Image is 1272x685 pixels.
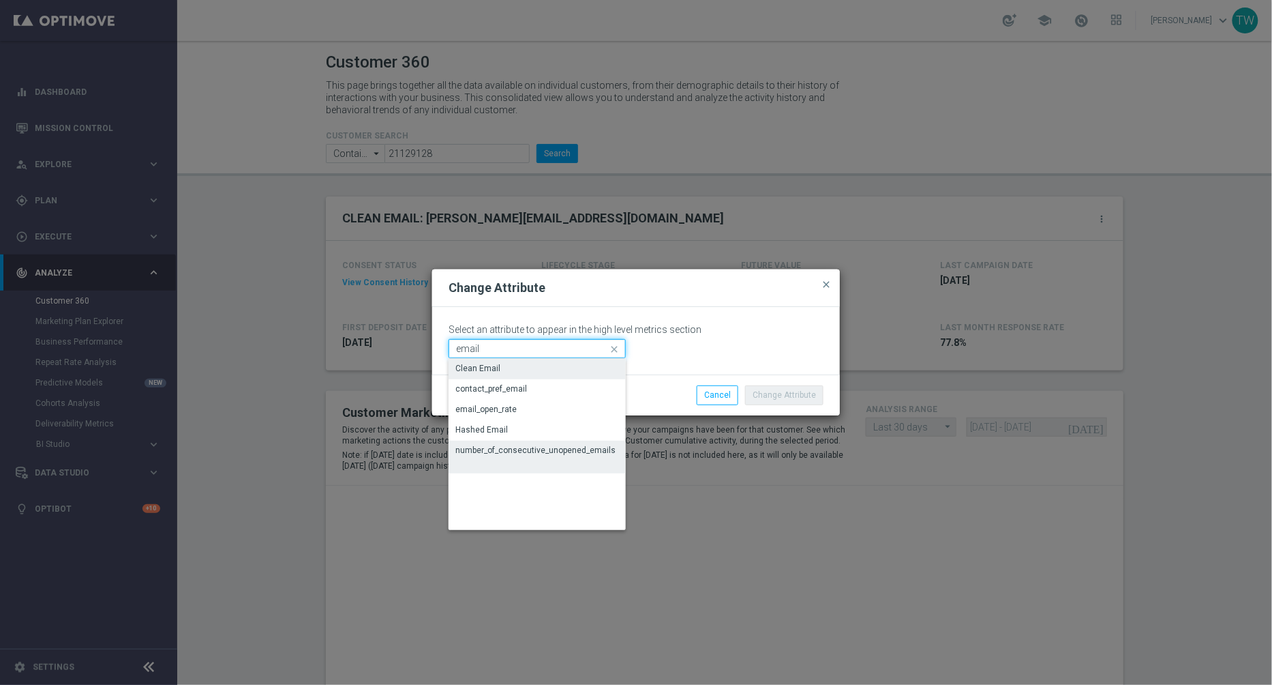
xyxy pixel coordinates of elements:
[449,379,626,400] div: Press SPACE to select this row.
[697,385,738,405] button: Cancel
[449,323,823,336] p: Select an attribute to appear in the high level metrics section
[449,339,626,358] input: Quick find
[455,403,517,416] div: email_open_rate
[821,279,832,290] span: close
[449,400,626,420] div: Press SPACE to select this row.
[608,340,622,359] i: close
[449,441,626,473] div: Press SPACE to select this row.
[449,280,545,296] h2: Change Attribute
[449,420,626,441] div: Press SPACE to select this row.
[455,362,500,375] div: Clean Email
[455,424,508,436] div: Hashed Email
[455,383,527,395] div: contact_pref_email
[455,444,616,456] div: number_of_consecutive_unopened_emails
[745,385,823,405] button: Change Attribute
[449,359,626,379] div: Press SPACE to deselect this row.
